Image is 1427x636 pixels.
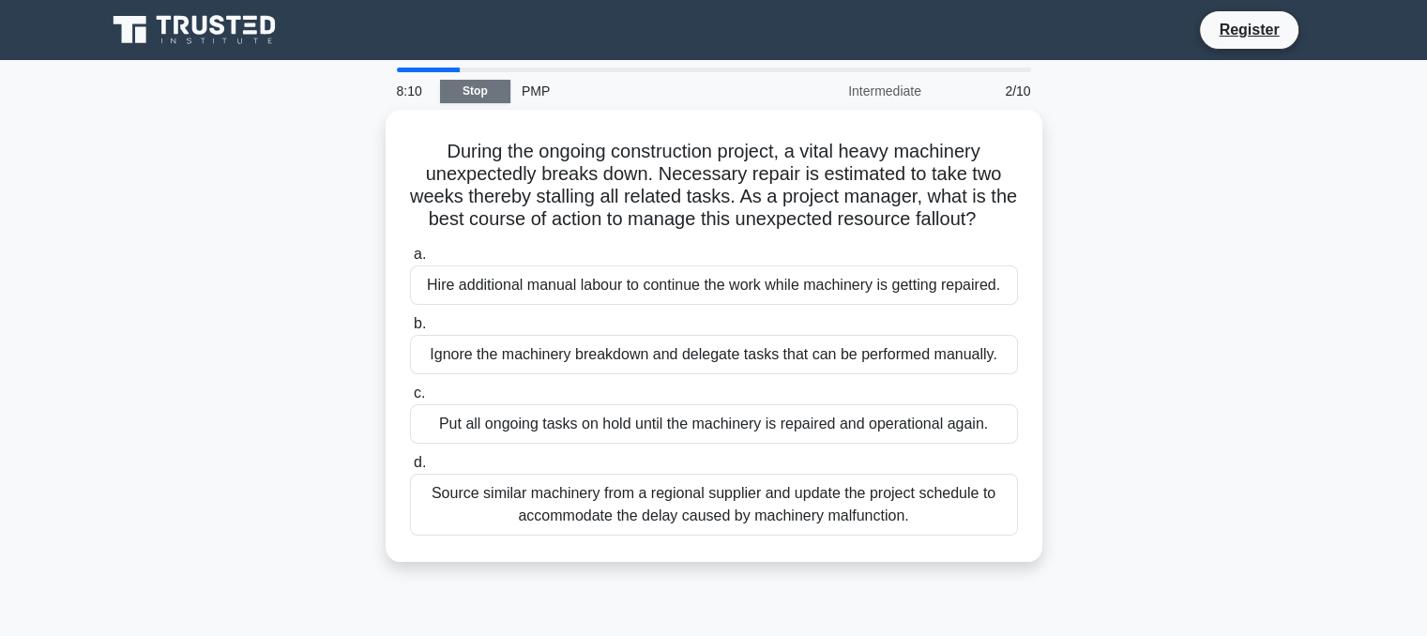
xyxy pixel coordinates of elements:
a: Stop [440,80,510,103]
div: 8:10 [386,72,440,110]
span: c. [414,385,425,401]
div: Source similar machinery from a regional supplier and update the project schedule to accommodate ... [410,474,1018,536]
div: PMP [510,72,768,110]
span: b. [414,315,426,331]
div: Ignore the machinery breakdown and delegate tasks that can be performed manually. [410,335,1018,374]
span: a. [414,246,426,262]
h5: During the ongoing construction project, a vital heavy machinery unexpectedly breaks down. Necess... [408,140,1020,232]
div: 2/10 [933,72,1042,110]
a: Register [1207,18,1290,41]
div: Intermediate [768,72,933,110]
div: Hire additional manual labour to continue the work while machinery is getting repaired. [410,265,1018,305]
div: Put all ongoing tasks on hold until the machinery is repaired and operational again. [410,404,1018,444]
span: d. [414,454,426,470]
